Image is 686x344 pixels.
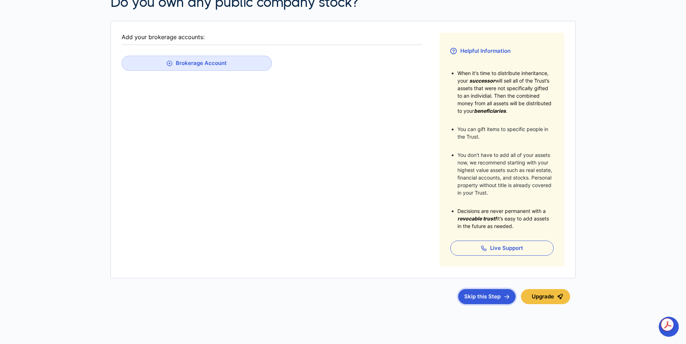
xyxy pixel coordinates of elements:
[457,215,497,222] span: revocable trust!
[457,208,549,229] span: Decisions are never permanent with a It’s easy to add assets in the future as needed.
[521,289,570,304] button: Upgrade
[458,289,516,304] button: Skip this Step
[450,43,554,59] h3: Helpful Information
[474,108,506,114] span: beneficiaries
[457,151,554,196] li: You don’t have to add all of your assets now, we recommend starting with your highest value asset...
[122,56,272,71] button: Brokerage Account
[457,70,551,114] span: When it's time to distribute inheritance, your will sell all of the Trust’s assets that were not ...
[122,33,422,42] div: Add your brokerage accounts:
[469,78,495,84] span: successor
[450,241,554,256] button: Live Support
[457,125,554,140] li: You can gift items to specific people in the Trust.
